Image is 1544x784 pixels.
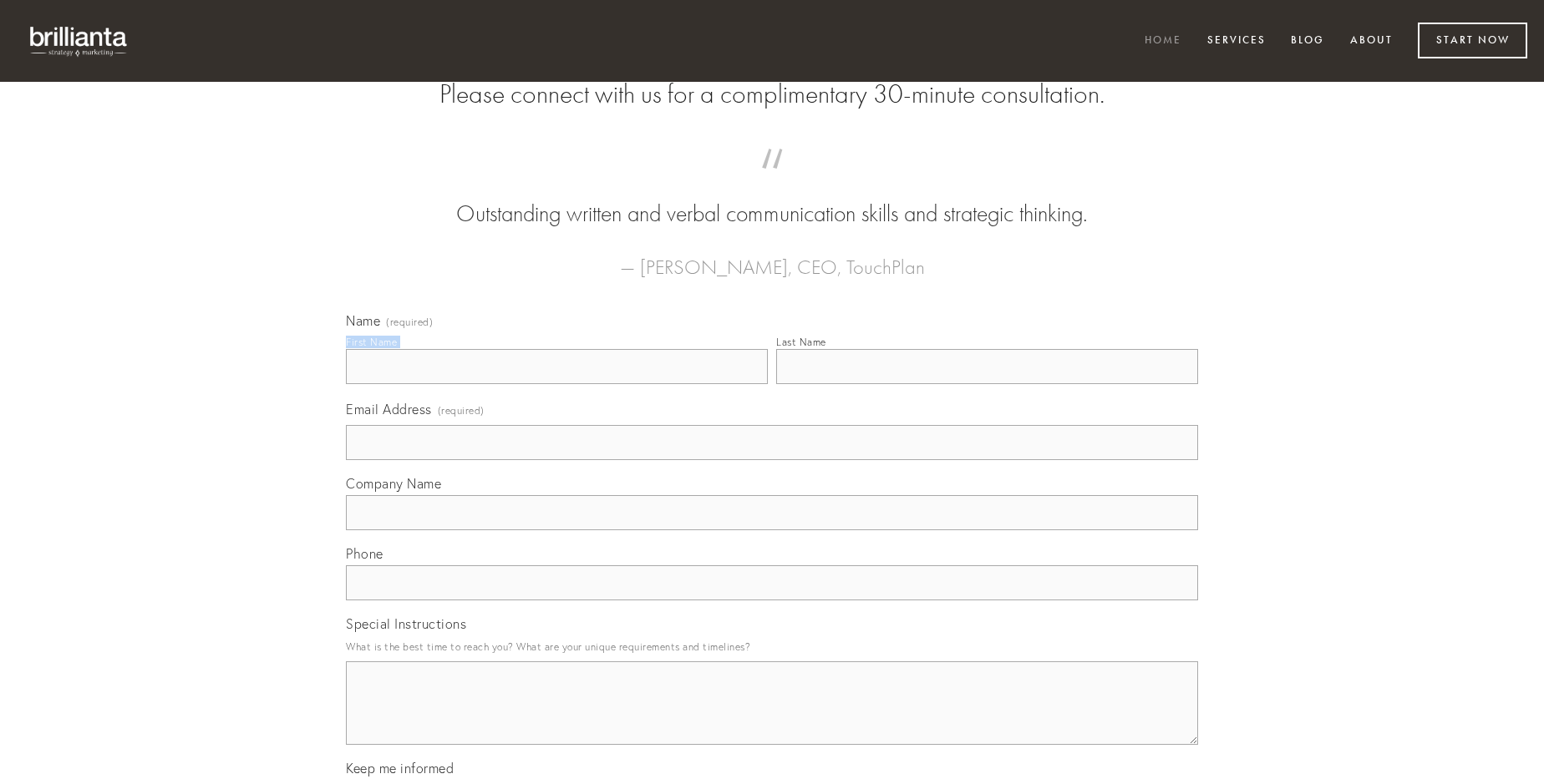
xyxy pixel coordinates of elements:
[346,336,397,348] div: First Name
[346,78,1198,110] h2: Please connect with us for a complimentary 30-minute consultation.
[346,760,454,776] span: Keep me informed
[1339,28,1404,55] a: About
[1134,28,1192,55] a: Home
[373,230,1171,284] figcaption: — [PERSON_NAME], CEO, TouchPlan
[346,545,383,562] span: Phone
[386,317,433,327] span: (required)
[373,165,1171,230] blockquote: Outstanding written and verbal communication skills and strategic thinking.
[346,312,380,329] span: Name
[1280,28,1335,55] a: Blog
[373,165,1171,198] span: “
[346,615,466,632] span: Special Instructions
[1418,23,1527,58] a: Start Now
[346,475,441,492] span: Company Name
[346,401,432,417] span: Email Address
[346,635,1198,658] p: What is the best time to reach you? What are your unique requirements and timelines?
[17,17,142,65] img: brillianta - research, strategy, marketing
[438,399,485,422] span: (required)
[776,336,826,348] div: Last Name
[1196,28,1277,55] a: Services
